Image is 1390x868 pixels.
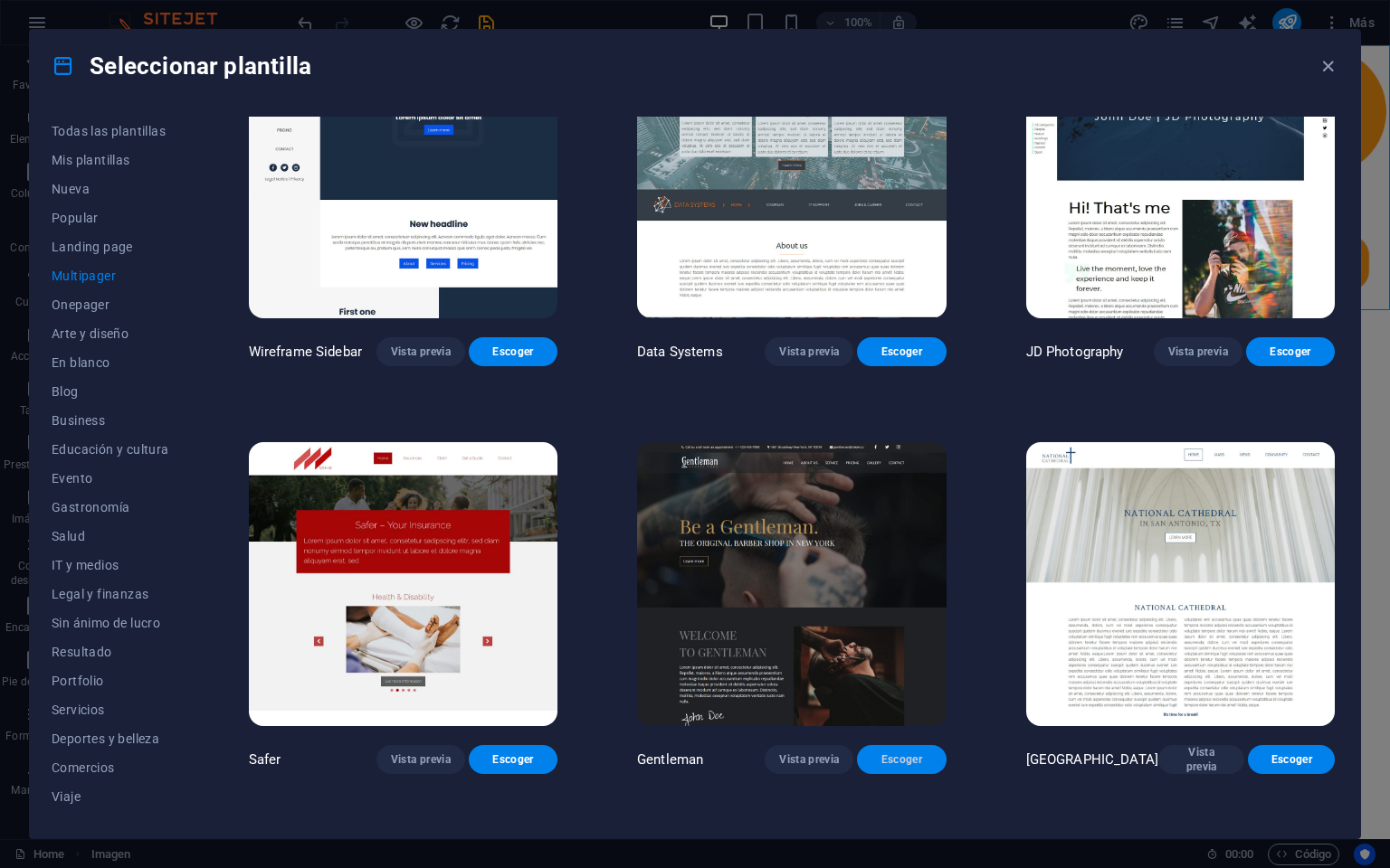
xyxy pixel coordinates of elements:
span: Resultado [52,645,169,659]
button: Servicios [52,695,169,724]
button: Todas las plantillas [52,117,169,146]
span: Salud [52,529,169,543]
span: Servicios [52,703,169,717]
button: Evento [52,464,169,493]
button: Vista previa [1158,745,1245,774]
button: Deportes y belleza [52,724,169,753]
span: Escoger [871,344,931,359]
img: Data Systems [637,33,946,318]
span: Popular [52,211,169,225]
button: Educación y cultura [52,435,169,464]
span: Mis plantillas [52,153,169,167]
span: Legal y finanzas [52,587,169,601]
span: Multipager [52,269,169,283]
span: Nueva [52,182,169,196]
button: Vista previa [765,337,853,366]
button: Onepager [52,290,169,319]
span: Escoger [871,752,931,767]
p: [GEOGRAPHIC_DATA] [1026,750,1158,769]
span: Escoger [1261,344,1320,359]
span: Arte y diseño [52,326,169,341]
span: Deportes y belleza [52,731,169,746]
span: Blog [52,384,169,399]
button: Vista previa [765,745,853,774]
span: Landing page [52,240,169,254]
button: Arte y diseño [52,319,169,348]
span: Vista previa [391,344,451,359]
span: Vista previa [1168,344,1228,359]
button: Mis plantillas [52,146,169,175]
button: Salud [52,522,169,551]
button: Viaje [52,782,169,811]
button: Escoger [1246,337,1335,366]
button: Escoger [857,337,946,366]
button: Multipager [52,261,169,290]
img: Safer [249,442,557,727]
span: Vista previa [779,752,839,767]
span: Onepager [52,297,169,312]
span: Portfolio [52,674,169,688]
span: Escoger [483,344,543,359]
button: Comercios [52,753,169,782]
span: Gastronomía [52,500,169,514]
button: Resultado [52,637,169,666]
button: Blog [52,377,169,406]
span: Vista previa [1173,745,1231,774]
button: Vista previa [376,337,465,366]
button: Sin ánimo de lucro [52,609,169,637]
img: JD Photography [1026,33,1335,318]
img: National Cathedral [1026,442,1335,727]
button: Portfolio [52,666,169,695]
button: Vista previa [376,745,465,774]
button: En blanco [52,348,169,377]
button: Nueva [52,175,169,203]
p: Wireframe Sidebar [249,343,362,361]
span: Educación y cultura [52,442,169,457]
button: Escoger [469,337,557,366]
button: Popular [52,203,169,232]
p: JD Photography [1026,343,1124,361]
button: Escoger [857,745,946,774]
span: IT y medios [52,558,169,572]
span: Sin ánimo de lucro [52,616,169,630]
button: Business [52,406,169,435]
p: Safer [249,750,281,769]
span: Viaje [52,789,169,804]
button: Escoger [1248,745,1335,774]
button: IT y medios [52,551,169,580]
span: Escoger [1262,752,1320,767]
span: Vista previa [779,344,839,359]
button: Landing page [52,232,169,261]
span: En blanco [52,355,169,370]
h4: Seleccionar plantilla [52,52,311,80]
span: Todas las plantillas [52,124,169,138]
p: Gentleman [637,750,703,769]
button: Vista previa [1154,337,1242,366]
span: Comercios [52,760,169,775]
button: Escoger [469,745,557,774]
button: Gastronomía [52,493,169,522]
button: Legal y finanzas [52,580,169,609]
button: Wireframe [52,811,169,840]
span: Evento [52,471,169,486]
img: Wireframe Sidebar [249,33,557,318]
span: Vista previa [391,752,451,767]
span: Escoger [483,752,543,767]
span: Business [52,413,169,428]
img: Gentleman [637,442,946,727]
p: Data Systems [637,343,723,361]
